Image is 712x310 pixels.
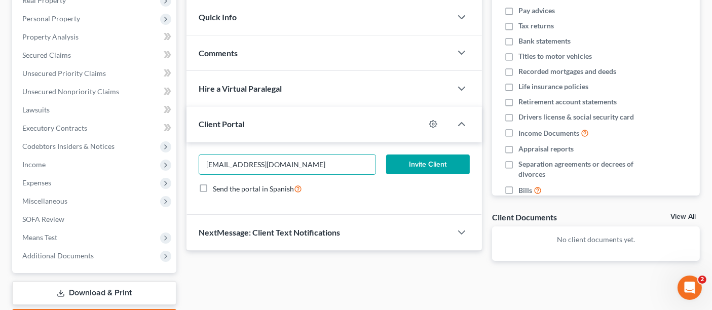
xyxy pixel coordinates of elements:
[14,64,176,83] a: Unsecured Priority Claims
[678,276,702,300] iframe: Intercom live chat
[213,184,294,193] span: Send the portal in Spanish
[518,36,571,46] span: Bank statements
[518,128,579,138] span: Income Documents
[22,178,51,187] span: Expenses
[22,124,87,132] span: Executory Contracts
[492,212,557,222] div: Client Documents
[22,69,106,77] span: Unsecured Priority Claims
[22,142,115,150] span: Codebtors Insiders & Notices
[12,281,176,305] a: Download & Print
[518,66,616,76] span: Recorded mortgages and deeds
[199,12,237,22] span: Quick Info
[14,210,176,228] a: SOFA Review
[199,48,238,58] span: Comments
[14,28,176,46] a: Property Analysis
[14,119,176,137] a: Executory Contracts
[14,46,176,64] a: Secured Claims
[518,6,555,16] span: Pay advices
[500,235,692,245] p: No client documents yet.
[518,97,617,107] span: Retirement account statements
[518,144,574,154] span: Appraisal reports
[22,160,46,169] span: Income
[22,105,50,114] span: Lawsuits
[22,251,94,260] span: Additional Documents
[518,51,592,61] span: Titles to motor vehicles
[22,32,79,41] span: Property Analysis
[22,215,64,223] span: SOFA Review
[22,197,67,205] span: Miscellaneous
[14,83,176,101] a: Unsecured Nonpriority Claims
[518,185,532,196] span: Bills
[22,233,57,242] span: Means Test
[22,51,71,59] span: Secured Claims
[518,112,634,122] span: Drivers license & social security card
[698,276,706,284] span: 2
[386,154,470,175] button: Invite Client
[518,21,554,31] span: Tax returns
[670,213,696,220] a: View All
[518,82,588,92] span: Life insurance policies
[22,14,80,23] span: Personal Property
[199,227,340,237] span: NextMessage: Client Text Notifications
[22,87,119,96] span: Unsecured Nonpriority Claims
[199,84,282,93] span: Hire a Virtual Paralegal
[199,119,244,129] span: Client Portal
[14,101,176,119] a: Lawsuits
[518,159,640,179] span: Separation agreements or decrees of divorces
[199,155,376,174] input: Enter email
